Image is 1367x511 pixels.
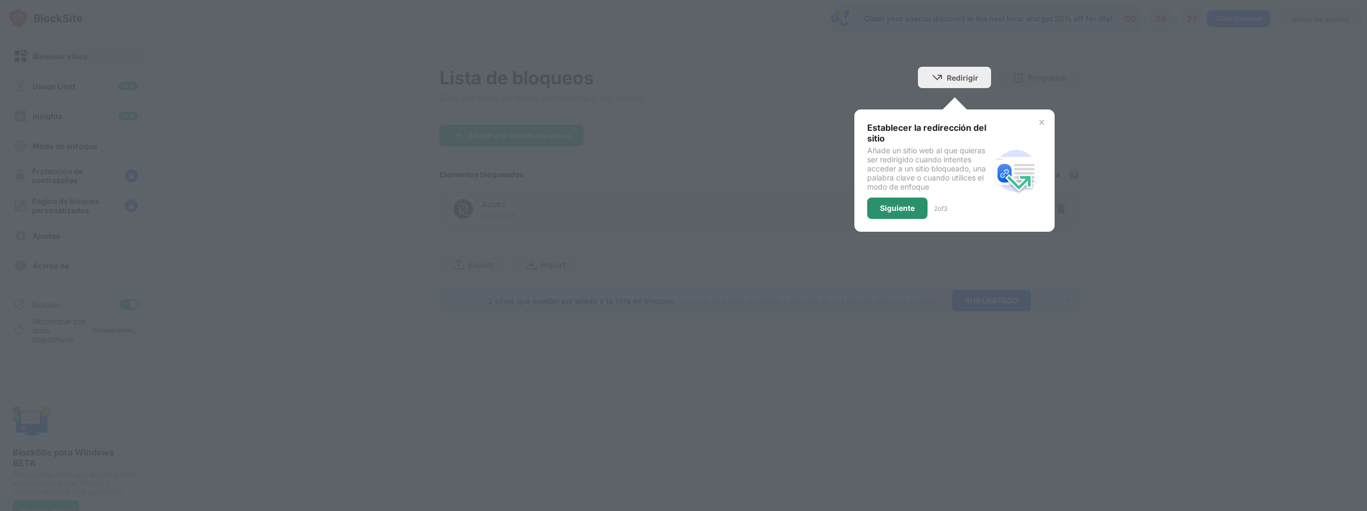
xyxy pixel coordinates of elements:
[947,73,978,82] div: Redirigir
[867,122,991,144] div: Establecer la redirección del sitio
[934,205,947,213] div: 2 of 3
[880,204,915,213] div: Siguiente
[991,145,1042,196] img: redirect.svg
[1038,118,1046,127] img: x-button.svg
[867,146,991,191] div: Añade un sitio web al que quieras ser redirigido cuando intentes acceder a un sitio bloqueado, un...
